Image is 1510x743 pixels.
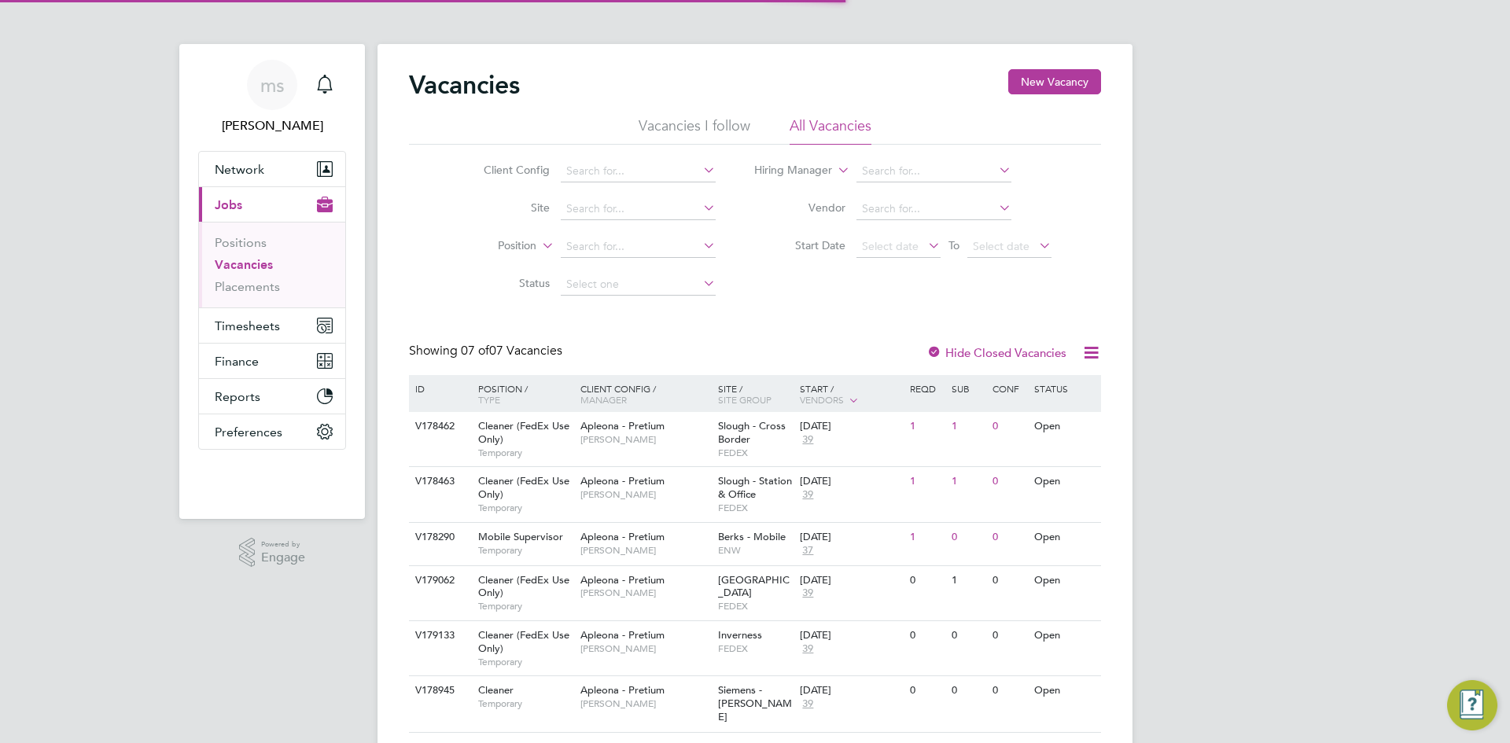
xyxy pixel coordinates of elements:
[714,375,797,413] div: Site /
[718,447,793,459] span: FEDEX
[989,621,1029,650] div: 0
[561,198,716,220] input: Search for...
[906,621,947,650] div: 0
[409,69,520,101] h2: Vacancies
[461,343,489,359] span: 07 of
[800,587,816,600] span: 39
[478,573,569,600] span: Cleaner (FedEx Use Only)
[580,683,665,697] span: Apleona - Pretium
[796,375,906,414] div: Start /
[409,343,565,359] div: Showing
[466,375,576,413] div: Position /
[906,523,947,552] div: 1
[478,447,573,459] span: Temporary
[580,530,665,543] span: Apleona - Pretium
[1030,621,1099,650] div: Open
[948,412,989,441] div: 1
[948,676,989,705] div: 0
[215,197,242,212] span: Jobs
[989,676,1029,705] div: 0
[742,163,832,178] label: Hiring Manager
[800,433,816,447] span: 39
[411,523,466,552] div: V178290
[580,573,665,587] span: Apleona - Pretium
[459,163,550,177] label: Client Config
[1030,467,1099,496] div: Open
[580,642,710,655] span: [PERSON_NAME]
[179,44,365,519] nav: Main navigation
[1030,676,1099,705] div: Open
[906,676,947,705] div: 0
[1447,680,1497,730] button: Engage Resource Center
[580,433,710,446] span: [PERSON_NAME]
[580,419,665,432] span: Apleona - Pretium
[800,420,902,433] div: [DATE]
[461,343,562,359] span: 07 Vacancies
[580,587,710,599] span: [PERSON_NAME]
[989,412,1029,441] div: 0
[580,628,665,642] span: Apleona - Pretium
[948,621,989,650] div: 0
[1030,412,1099,441] div: Open
[478,502,573,514] span: Temporary
[411,566,466,595] div: V179062
[198,465,346,491] a: Go to home page
[718,642,793,655] span: FEDEX
[718,502,793,514] span: FEDEX
[215,425,282,440] span: Preferences
[215,389,260,404] span: Reports
[718,530,786,543] span: Berks - Mobile
[973,239,1029,253] span: Select date
[478,544,573,557] span: Temporary
[800,531,902,544] div: [DATE]
[561,236,716,258] input: Search for...
[800,642,816,656] span: 39
[718,683,792,723] span: Siemens - [PERSON_NAME]
[459,200,550,215] label: Site
[580,488,710,501] span: [PERSON_NAME]
[948,523,989,552] div: 0
[561,160,716,182] input: Search for...
[261,551,305,565] span: Engage
[800,544,816,557] span: 37
[478,683,514,697] span: Cleaner
[800,574,902,587] div: [DATE]
[1008,69,1101,94] button: New Vacancy
[199,344,345,378] button: Finance
[215,235,267,250] a: Positions
[478,530,563,543] span: Mobile Supervisor
[215,354,259,369] span: Finance
[718,544,793,557] span: ENW
[199,152,345,186] button: Network
[478,656,573,668] span: Temporary
[718,573,790,600] span: [GEOGRAPHIC_DATA]
[800,488,816,502] span: 39
[215,318,280,333] span: Timesheets
[411,621,466,650] div: V179133
[639,116,750,145] li: Vacancies I follow
[411,467,466,496] div: V178463
[478,419,569,446] span: Cleaner (FedEx Use Only)
[446,238,536,254] label: Position
[906,375,947,402] div: Reqd
[948,467,989,496] div: 1
[576,375,714,413] div: Client Config /
[989,566,1029,595] div: 0
[199,414,345,449] button: Preferences
[226,465,318,491] img: berryrecruitment-logo-retina.png
[755,238,845,252] label: Start Date
[948,566,989,595] div: 1
[215,279,280,294] a: Placements
[989,523,1029,552] div: 0
[856,198,1011,220] input: Search for...
[906,412,947,441] div: 1
[580,697,710,710] span: [PERSON_NAME]
[478,628,569,655] span: Cleaner (FedEx Use Only)
[411,676,466,705] div: V178945
[755,200,845,215] label: Vendor
[944,235,964,256] span: To
[718,600,793,612] span: FEDEX
[260,75,285,95] span: ms
[478,393,500,406] span: Type
[198,60,346,135] a: ms[PERSON_NAME]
